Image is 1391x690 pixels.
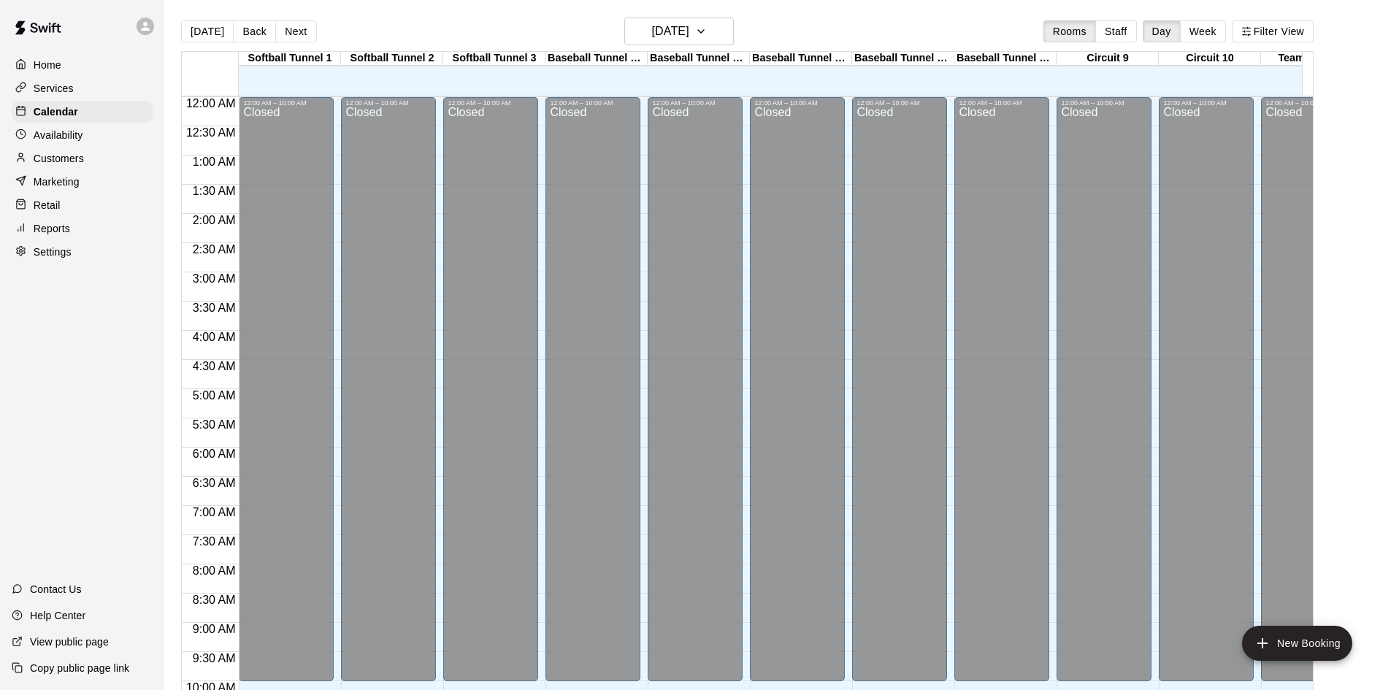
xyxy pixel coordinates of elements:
span: 5:30 AM [189,418,240,431]
div: Baseball Tunnel 7 (Mound/Machine) [852,52,954,66]
p: Settings [34,245,72,259]
a: Reports [12,218,153,239]
div: Closed [243,107,329,686]
div: Closed [1265,107,1352,686]
div: Closed [959,107,1045,686]
h6: [DATE] [652,21,689,42]
p: Reports [34,221,70,236]
div: 12:00 AM – 10:00 AM [550,99,636,107]
button: Week [1180,20,1226,42]
div: 12:00 AM – 10:00 AM: Closed [1261,97,1356,681]
button: Next [275,20,316,42]
span: 9:30 AM [189,652,240,664]
span: 12:30 AM [183,126,240,139]
div: 12:00 AM – 10:00 AM: Closed [1159,97,1254,681]
div: 12:00 AM – 10:00 AM [345,99,432,107]
a: Calendar [12,101,153,123]
span: 7:30 AM [189,535,240,548]
div: 12:00 AM – 10:00 AM: Closed [852,97,947,681]
p: Customers [34,151,84,166]
p: View public page [30,635,109,649]
div: 12:00 AM – 10:00 AM [652,99,738,107]
button: Staff [1095,20,1137,42]
div: Softball Tunnel 3 [443,52,545,66]
button: [DATE] [181,20,234,42]
span: 7:00 AM [189,506,240,518]
div: Closed [345,107,432,686]
div: Closed [1163,107,1249,686]
div: Circuit 9 [1057,52,1159,66]
p: Contact Us [30,582,82,597]
div: 12:00 AM – 10:00 AM [1061,99,1147,107]
a: Settings [12,241,153,263]
span: 4:30 AM [189,360,240,372]
div: 12:00 AM – 10:00 AM: Closed [443,97,538,681]
p: Home [34,58,61,72]
button: Filter View [1232,20,1314,42]
div: Baseball Tunnel 8 (Mound) [954,52,1057,66]
p: Services [34,81,74,96]
div: Baseball Tunnel 6 (Machine) [750,52,852,66]
button: Back [233,20,276,42]
div: 12:00 AM – 10:00 AM [1265,99,1352,107]
button: Day [1143,20,1181,42]
span: 2:30 AM [189,243,240,256]
div: Team Room 1 [1261,52,1363,66]
div: Closed [754,107,840,686]
span: 6:30 AM [189,477,240,489]
p: Retail [34,198,61,212]
div: 12:00 AM – 10:00 AM [857,99,943,107]
div: Closed [652,107,738,686]
div: 12:00 AM – 10:00 AM [959,99,1045,107]
p: Copy public page link [30,661,129,675]
a: Home [12,54,153,76]
span: 1:00 AM [189,156,240,168]
div: Softball Tunnel 1 [239,52,341,66]
div: 12:00 AM – 10:00 AM: Closed [1057,97,1151,681]
button: [DATE] [624,18,734,45]
span: 6:00 AM [189,448,240,460]
p: Help Center [30,608,85,623]
div: 12:00 AM – 10:00 AM [243,99,329,107]
div: 12:00 AM – 10:00 AM [1163,99,1249,107]
div: Customers [12,147,153,169]
div: 12:00 AM – 10:00 AM: Closed [954,97,1049,681]
div: 12:00 AM – 10:00 AM: Closed [341,97,436,681]
div: Circuit 10 [1159,52,1261,66]
div: 12:00 AM – 10:00 AM: Closed [648,97,743,681]
span: 4:00 AM [189,331,240,343]
div: Closed [550,107,636,686]
div: Softball Tunnel 2 [341,52,443,66]
div: Baseball Tunnel 5 (Machine) [648,52,750,66]
span: 2:00 AM [189,214,240,226]
a: Retail [12,194,153,216]
div: Closed [857,107,943,686]
p: Marketing [34,175,80,189]
div: 12:00 AM – 10:00 AM: Closed [545,97,640,681]
span: 9:00 AM [189,623,240,635]
a: Availability [12,124,153,146]
div: 12:00 AM – 10:00 AM: Closed [239,97,334,681]
div: 12:00 AM – 10:00 AM [448,99,534,107]
button: add [1242,626,1352,661]
p: Availability [34,128,83,142]
div: Closed [448,107,534,686]
div: Closed [1061,107,1147,686]
span: 3:30 AM [189,302,240,314]
div: 12:00 AM – 10:00 AM [754,99,840,107]
span: 1:30 AM [189,185,240,197]
span: 3:00 AM [189,272,240,285]
a: Services [12,77,153,99]
button: Rooms [1043,20,1096,42]
a: Marketing [12,171,153,193]
span: 8:30 AM [189,594,240,606]
p: Calendar [34,104,78,119]
span: 12:00 AM [183,97,240,110]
